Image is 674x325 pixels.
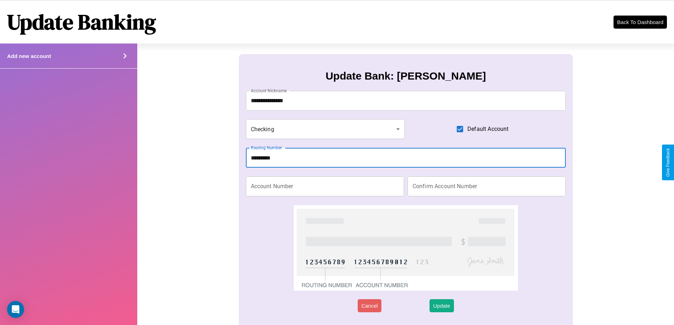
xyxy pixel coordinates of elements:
div: Checking [246,119,405,139]
button: Cancel [358,299,381,312]
img: check [294,205,518,291]
h4: Add new account [7,53,51,59]
button: Back To Dashboard [613,16,667,29]
h1: Update Banking [7,7,156,36]
div: Give Feedback [666,148,670,177]
label: Account Nickname [251,88,287,94]
label: Routing Number [251,145,282,151]
button: Update [430,299,454,312]
span: Default Account [467,125,508,133]
h3: Update Bank: [PERSON_NAME] [326,70,486,82]
div: Open Intercom Messenger [7,301,24,318]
